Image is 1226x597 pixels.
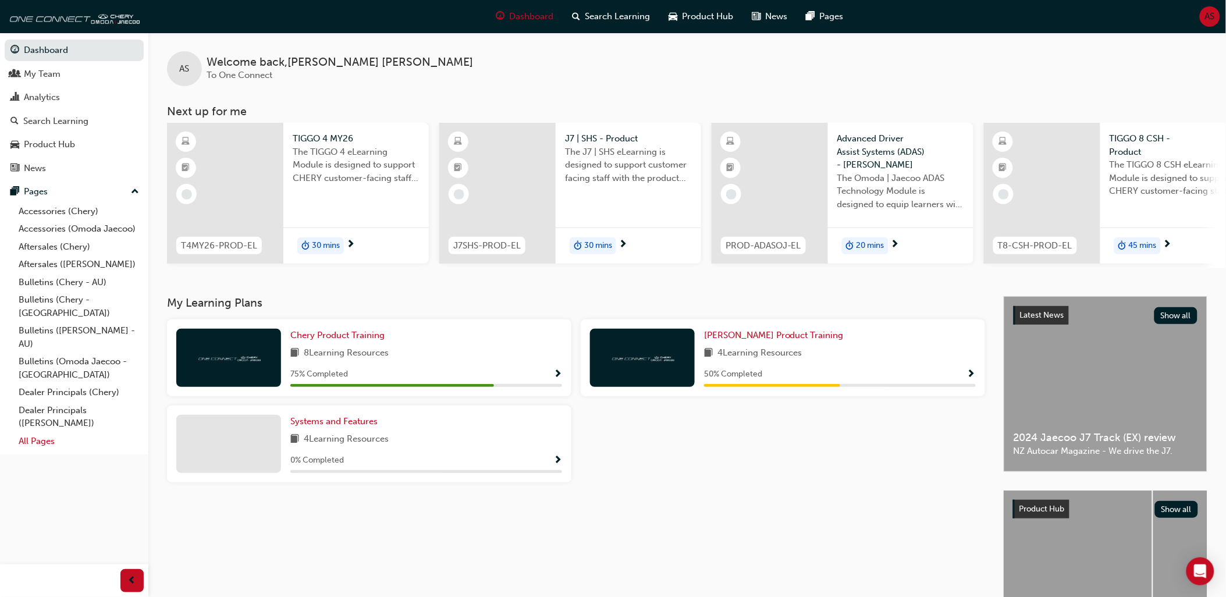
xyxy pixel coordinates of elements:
[5,40,144,61] a: Dashboard
[726,189,737,200] span: learningRecordVerb_NONE-icon
[167,296,985,310] h3: My Learning Plans
[14,353,144,383] a: Bulletins (Omoda Jaecoo - [GEOGRAPHIC_DATA])
[14,322,144,353] a: Bulletins ([PERSON_NAME] - AU)
[565,132,692,145] span: J7 | SHS - Product
[553,453,562,468] button: Show Progress
[1014,306,1197,325] a: Latest NewsShow all
[1004,296,1207,472] a: Latest NewsShow all2024 Jaecoo J7 Track (EX) reviewNZ Autocar Magazine - We drive the J7.
[290,368,348,381] span: 75 % Completed
[293,145,420,185] span: The TIGGO 4 eLearning Module is designed to support CHERY customer-facing staff with the product ...
[806,9,815,24] span: pages-icon
[148,105,1226,118] h3: Next up for me
[837,132,964,172] span: Advanced Driver Assist Systems (ADAS) - [PERSON_NAME]
[10,164,19,174] span: news-icon
[197,352,261,363] img: oneconnect
[727,161,735,176] span: booktick-icon
[346,240,355,250] span: next-icon
[182,134,190,150] span: learningResourceType_ELEARNING-icon
[1014,445,1197,458] span: NZ Autocar Magazine - We drive the J7.
[820,10,844,23] span: Pages
[999,161,1007,176] span: booktick-icon
[1200,6,1220,27] button: AS
[999,134,1007,150] span: learningResourceType_ELEARNING-icon
[998,239,1072,253] span: T8-CSH-PROD-EL
[24,67,61,81] div: My Team
[14,202,144,221] a: Accessories (Chery)
[727,134,735,150] span: learningResourceType_ELEARNING-icon
[1154,307,1198,324] button: Show all
[660,5,743,29] a: car-iconProduct Hub
[1129,239,1157,253] span: 45 mins
[454,189,464,200] span: learningRecordVerb_NONE-icon
[510,10,554,23] span: Dashboard
[128,574,137,588] span: prev-icon
[14,401,144,432] a: Dealer Principals ([PERSON_NAME])
[304,432,389,447] span: 4 Learning Resources
[496,9,505,24] span: guage-icon
[5,111,144,132] a: Search Learning
[752,9,761,24] span: news-icon
[891,240,900,250] span: next-icon
[24,91,60,104] div: Analytics
[6,5,140,28] a: oneconnect
[967,367,976,382] button: Show Progress
[290,454,344,467] span: 0 % Completed
[846,239,854,254] span: duration-icon
[24,162,46,175] div: News
[726,239,801,253] span: PROD-ADASOJ-EL
[167,123,429,264] a: T4MY26-PROD-ELTIGGO 4 MY26The TIGGO 4 eLearning Module is designed to support CHERY customer-faci...
[5,63,144,85] a: My Team
[574,239,582,254] span: duration-icon
[453,239,521,253] span: J7SHS-PROD-EL
[182,189,192,200] span: learningRecordVerb_NONE-icon
[585,10,651,23] span: Search Learning
[290,329,389,342] a: Chery Product Training
[717,346,802,361] span: 4 Learning Resources
[5,181,144,202] button: Pages
[1020,310,1064,320] span: Latest News
[290,330,385,340] span: Chery Product Training
[14,432,144,450] a: All Pages
[857,239,884,253] span: 20 mins
[5,158,144,179] a: News
[573,9,581,24] span: search-icon
[290,415,382,428] a: Systems and Features
[439,123,701,264] a: J7SHS-PROD-ELJ7 | SHS - ProductThe J7 | SHS eLearning is designed to support customer facing staf...
[10,45,19,56] span: guage-icon
[1155,501,1199,518] button: Show all
[14,273,144,292] a: Bulletins (Chery - AU)
[1013,500,1198,518] a: Product HubShow all
[1019,504,1065,514] span: Product Hub
[704,346,713,361] span: book-icon
[23,115,88,128] div: Search Learning
[743,5,797,29] a: news-iconNews
[290,432,299,447] span: book-icon
[712,123,973,264] a: PROD-ADASOJ-ELAdvanced Driver Assist Systems (ADAS) - [PERSON_NAME]The Omoda | Jaecoo ADAS Techno...
[704,329,848,342] a: [PERSON_NAME] Product Training
[553,456,562,466] span: Show Progress
[5,87,144,108] a: Analytics
[301,239,310,254] span: duration-icon
[207,70,272,80] span: To One Connect
[563,5,660,29] a: search-iconSearch Learning
[10,93,19,103] span: chart-icon
[487,5,563,29] a: guage-iconDashboard
[312,239,340,253] span: 30 mins
[5,134,144,155] a: Product Hub
[704,368,762,381] span: 50 % Completed
[131,184,139,200] span: up-icon
[1163,240,1172,250] span: next-icon
[10,69,19,80] span: people-icon
[181,239,257,253] span: T4MY26-PROD-EL
[24,185,48,198] div: Pages
[704,330,844,340] span: [PERSON_NAME] Product Training
[454,161,463,176] span: booktick-icon
[553,369,562,380] span: Show Progress
[182,161,190,176] span: booktick-icon
[10,187,19,197] span: pages-icon
[14,220,144,238] a: Accessories (Omoda Jaecoo)
[14,383,144,401] a: Dealer Principals (Chery)
[837,172,964,211] span: The Omoda | Jaecoo ADAS Technology Module is designed to equip learners with essential knowledge ...
[24,138,75,151] div: Product Hub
